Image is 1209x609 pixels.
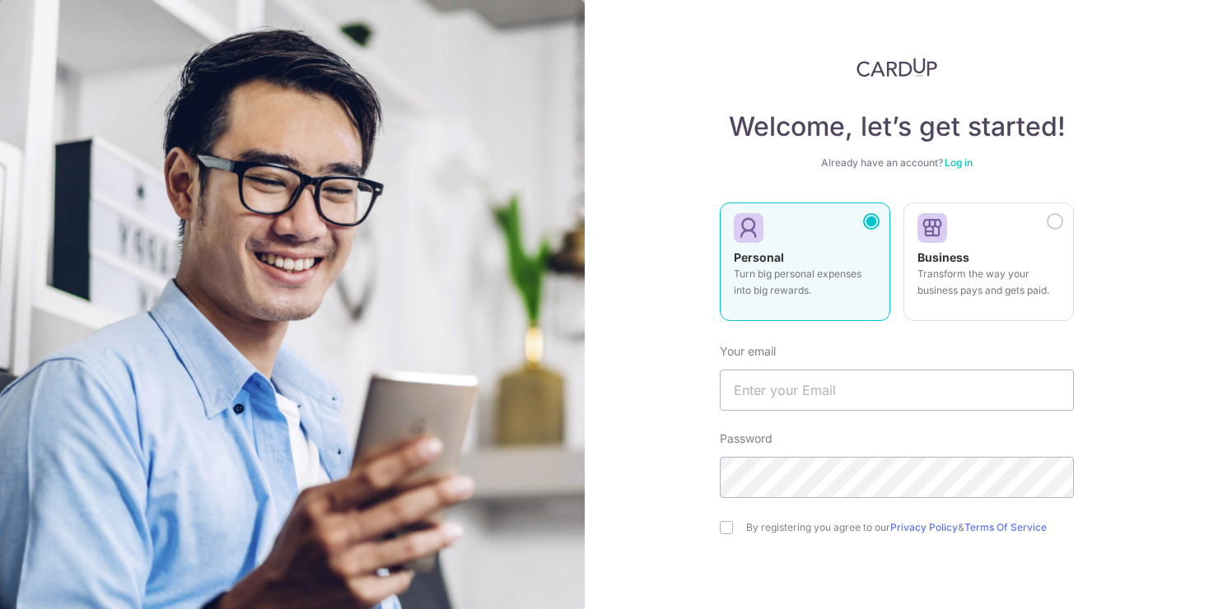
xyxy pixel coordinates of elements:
[720,370,1074,411] input: Enter your Email
[917,266,1060,299] p: Transform the way your business pays and gets paid.
[917,250,969,264] strong: Business
[890,521,958,533] a: Privacy Policy
[734,266,876,299] p: Turn big personal expenses into big rewards.
[720,343,776,360] label: Your email
[720,156,1074,170] div: Already have an account?
[903,202,1074,331] a: Business Transform the way your business pays and gets paid.
[720,430,773,447] label: Password
[734,250,784,264] strong: Personal
[857,58,937,77] img: CardUp Logo
[746,521,1074,534] label: By registering you agree to our &
[720,202,890,331] a: Personal Turn big personal expenses into big rewards.
[720,110,1074,143] h4: Welcome, let’s get started!
[945,156,973,169] a: Log in
[964,521,1047,533] a: Terms Of Service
